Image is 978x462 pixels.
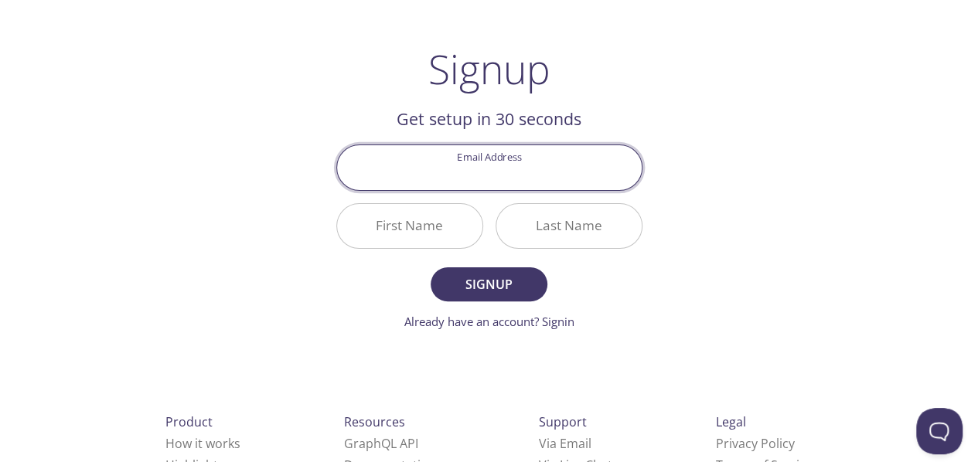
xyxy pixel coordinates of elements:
span: Support [539,413,587,430]
span: Resources [344,413,405,430]
a: How it works [165,435,240,452]
iframe: Help Scout Beacon - Open [916,408,963,454]
button: Signup [431,267,547,301]
a: Via Email [539,435,591,452]
h2: Get setup in 30 seconds [336,106,642,132]
a: GraphQL API [344,435,418,452]
span: Signup [448,273,530,295]
a: Privacy Policy [716,435,795,452]
span: Legal [716,413,746,430]
h1: Signup [428,46,550,92]
span: Product [165,413,213,430]
a: Already have an account? Signin [404,314,574,329]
